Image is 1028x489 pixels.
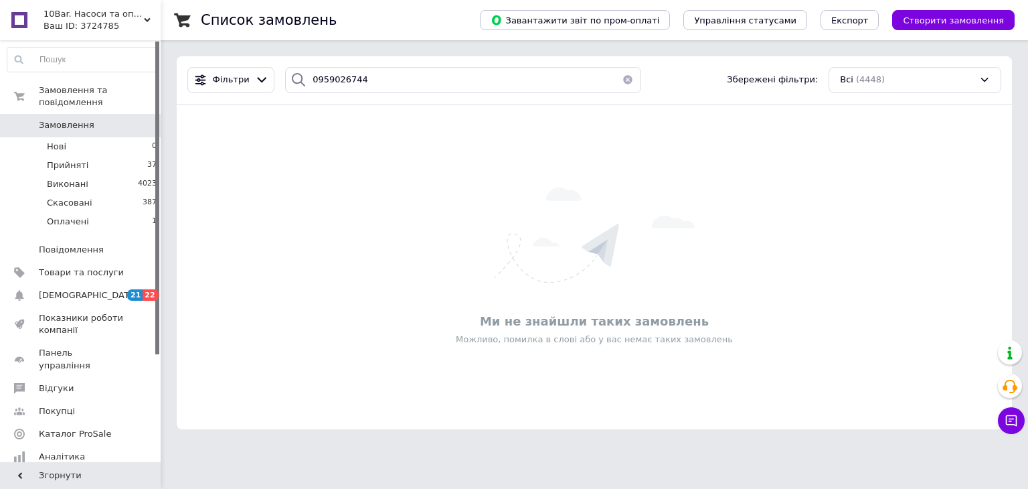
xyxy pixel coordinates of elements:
span: Управління статусами [694,15,796,25]
span: [DEMOGRAPHIC_DATA] [39,289,138,301]
span: 0 [152,141,157,153]
span: Скасовані [47,197,92,209]
span: Нові [47,141,66,153]
span: Товари та послуги [39,267,124,279]
span: Аналітика [39,451,85,463]
button: Створити замовлення [892,10,1015,30]
span: Показники роботи компанії [39,312,124,336]
button: Управління статусами [683,10,807,30]
h1: Список замовлень [201,12,337,28]
span: 22 [143,289,158,301]
a: Створити замовлення [879,15,1015,25]
input: Пошук за номером замовлення, ПІБ покупця, номером телефону, Email, номером накладної [285,67,641,93]
input: Пошук [7,48,157,72]
span: Повідомлення [39,244,104,256]
span: 10Bar. Насоси та опалення. [44,8,144,20]
span: Збережені фільтри: [727,74,818,86]
span: Відгуки [39,382,74,395]
span: Панель управління [39,347,124,371]
button: Очистить [614,67,641,93]
button: Чат з покупцем [998,407,1025,434]
button: Експорт [821,10,879,30]
span: Замовлення та повідомлення [39,84,161,109]
span: Прийняті [47,159,88,171]
span: 37 [147,159,157,171]
img: Нічого не знайдено [495,188,695,283]
button: Завантажити звіт по пром-оплаті [480,10,670,30]
span: Завантажити звіт по пром-оплаті [491,14,659,26]
div: Ми не знайшли таких замовлень [183,313,1005,330]
div: Можливо, помилка в слові або у вас немає таких замовлень [183,334,1005,346]
span: Виконані [47,178,88,190]
span: Фільтри [213,74,250,86]
span: 1 [152,216,157,228]
span: Каталог ProSale [39,428,111,440]
span: Експорт [831,15,869,25]
span: Оплачені [47,216,89,228]
span: (4448) [856,74,885,84]
span: Всі [840,74,853,86]
span: 4023 [138,178,157,190]
span: Покупці [39,405,75,417]
span: Замовлення [39,119,94,131]
span: Створити замовлення [903,15,1004,25]
span: 21 [127,289,143,301]
span: 387 [143,197,157,209]
div: Ваш ID: 3724785 [44,20,161,32]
